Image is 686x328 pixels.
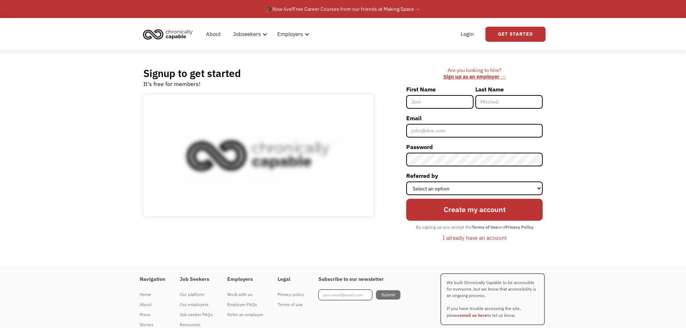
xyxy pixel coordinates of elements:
label: Referred by [406,170,543,181]
div: Employer FAQs [227,300,263,309]
div: Job seeker FAQs [180,310,213,319]
a: Press [140,310,165,320]
a: Home [140,289,165,300]
a: Privacy policy [278,289,304,300]
h4: Job Seekers [180,276,213,283]
div: Are you looking to hire? ‍ [406,67,543,80]
div: I already have an account [443,233,507,242]
strong: Privacy Policy [505,224,533,230]
div: Employers [273,23,311,46]
div: Refer an employer [227,310,263,319]
a: Our employers [180,300,213,310]
label: Password [406,141,543,153]
a: About [140,300,165,310]
div: Home [140,290,165,299]
h4: Legal [278,276,304,283]
div: 🎓 Free Career Courses from our friends at Making Space → [266,5,420,13]
a: Terms of use [278,300,304,310]
strong: Terms of Use [472,224,498,230]
p: We built Chronically Capable to be accessible for everyone, but we know that accessibility is an ... [440,273,545,325]
h2: Signup to get started [143,67,241,80]
div: About [140,300,165,309]
div: Work with us [227,290,263,299]
div: It's free for members! [143,80,201,88]
a: Job seeker FAQs [180,310,213,320]
a: I already have an account [437,232,512,244]
div: Employers [277,30,303,39]
label: Email [406,112,543,124]
em: Now live! [272,6,293,12]
label: First Name [406,84,474,95]
a: home [141,26,198,42]
input: Mitchell [475,95,543,109]
a: Sign up as an employer → [443,73,506,80]
h4: Employers [227,276,263,283]
div: Terms of use [278,300,304,309]
h4: Subscribe to our newsletter [318,276,400,283]
input: john@doe.com [406,124,543,138]
input: your-email@email.com [318,289,372,300]
div: By signing up you accept the and [412,223,537,232]
input: Submit [376,290,400,300]
a: Login [456,23,478,46]
h4: Navigation [140,276,165,283]
div: Privacy policy [278,290,304,299]
a: email us here [459,313,487,318]
input: Joni [406,95,474,109]
input: Create my account [406,199,543,220]
div: Jobseekers [229,23,269,46]
a: Refer an employer [227,310,263,320]
form: Member-Signup-Form [406,84,543,244]
a: Get Started [485,27,546,42]
div: Our employers [180,300,213,309]
div: Press [140,310,165,319]
label: Last Name [475,84,543,95]
a: Employer FAQs [227,300,263,310]
a: Our platform [180,289,213,300]
div: Jobseekers [233,30,261,39]
a: About [202,23,225,46]
a: Work with us [227,289,263,300]
form: Footer Newsletter [318,289,400,300]
img: Chronically Capable logo [141,26,195,42]
div: Our platform [180,290,213,299]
